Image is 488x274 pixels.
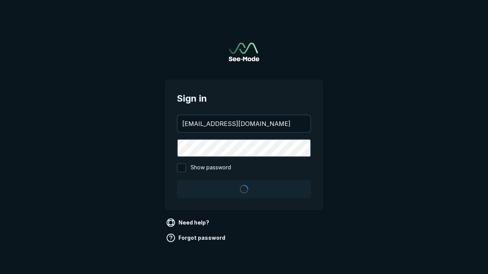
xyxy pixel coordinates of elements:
span: Sign in [177,92,311,105]
input: your@email.com [178,115,310,132]
a: Go to sign in [229,43,259,61]
a: Forgot password [165,232,228,244]
img: See-Mode Logo [229,43,259,61]
a: Need help? [165,217,212,229]
span: Show password [191,163,231,172]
